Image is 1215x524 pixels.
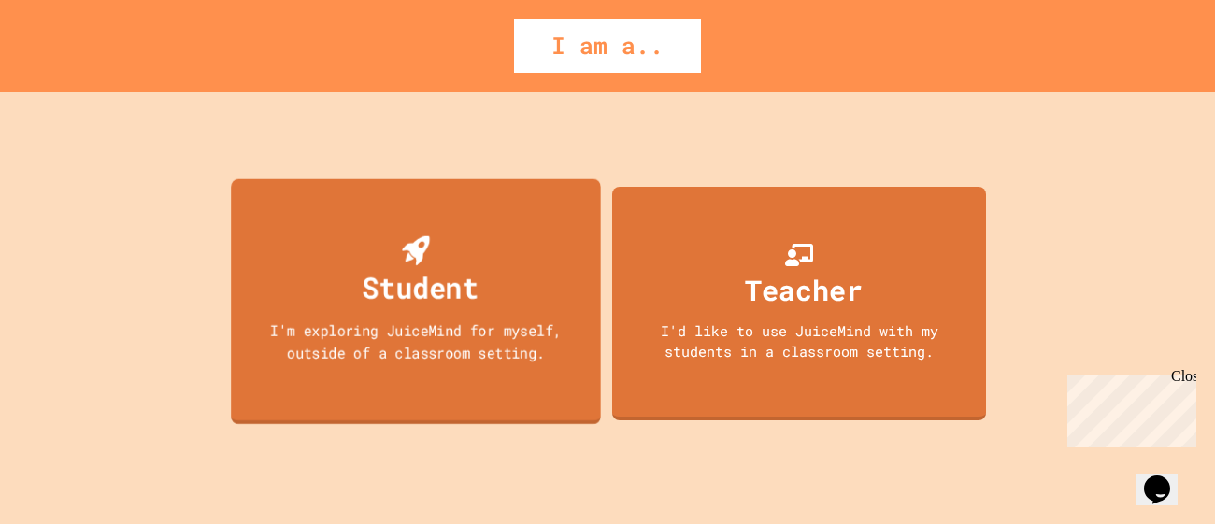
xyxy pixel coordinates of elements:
div: Student [363,265,479,309]
div: I'd like to use JuiceMind with my students in a classroom setting. [631,320,967,362]
iframe: chat widget [1136,449,1196,505]
div: Chat with us now!Close [7,7,129,119]
div: I'm exploring JuiceMind for myself, outside of a classroom setting. [250,319,582,362]
div: I am a.. [514,19,701,73]
div: Teacher [745,269,863,311]
iframe: chat widget [1060,368,1196,447]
